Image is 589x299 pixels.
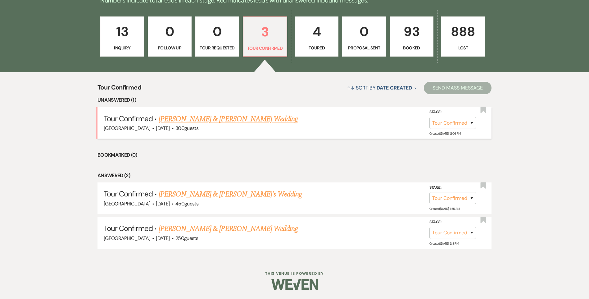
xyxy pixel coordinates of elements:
p: Inquiry [104,44,140,51]
a: 0Tour Requested [195,16,239,57]
span: Tour Confirmed [104,223,153,233]
a: 93Booked [390,16,433,57]
p: 0 [199,21,235,42]
span: Created: [DATE] 9:13 PM [429,241,459,246]
p: Follow Up [152,44,188,51]
span: [DATE] [156,200,170,207]
span: [GEOGRAPHIC_DATA] [104,200,150,207]
span: Tour Confirmed [104,189,153,199]
p: 3 [247,21,283,42]
a: 13Inquiry [100,16,144,57]
p: Proposal Sent [346,44,382,51]
label: Stage: [429,109,476,116]
span: Created: [DATE] 11:55 AM [429,207,460,211]
a: 0Follow Up [148,16,192,57]
span: [GEOGRAPHIC_DATA] [104,235,150,241]
span: 450 guests [175,200,198,207]
span: 250 guests [175,235,198,241]
span: [GEOGRAPHIC_DATA] [104,125,150,131]
p: 0 [346,21,382,42]
button: Send Mass Message [424,82,492,94]
span: Created: [DATE] 12:06 PM [429,131,460,136]
p: 93 [394,21,429,42]
p: Tour Confirmed [247,45,283,52]
p: 4 [299,21,335,42]
p: 13 [104,21,140,42]
span: Tour Confirmed [97,83,141,96]
button: Sort By Date Created [345,80,419,96]
span: [DATE] [156,125,170,131]
p: Tour Requested [199,44,235,51]
a: 888Lost [441,16,485,57]
p: Booked [394,44,429,51]
p: 888 [445,21,481,42]
p: 0 [152,21,188,42]
span: 300 guests [175,125,198,131]
a: 0Proposal Sent [342,16,386,57]
a: [PERSON_NAME] & [PERSON_NAME] Wedding [159,113,298,125]
span: ↑↓ [347,85,355,91]
li: Unanswered (1) [97,96,492,104]
p: Toured [299,44,335,51]
label: Stage: [429,184,476,191]
a: [PERSON_NAME] & [PERSON_NAME] Wedding [159,223,298,234]
p: Lost [445,44,481,51]
a: [PERSON_NAME] & [PERSON_NAME]'s Wedding [159,189,302,200]
span: [DATE] [156,235,170,241]
a: 4Toured [295,16,339,57]
a: 3Tour Confirmed [243,16,287,57]
label: Stage: [429,219,476,226]
span: Tour Confirmed [104,114,153,123]
li: Bookmarked (0) [97,151,492,159]
li: Answered (2) [97,172,492,180]
span: Date Created [377,85,412,91]
img: Weven Logo [271,274,318,295]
